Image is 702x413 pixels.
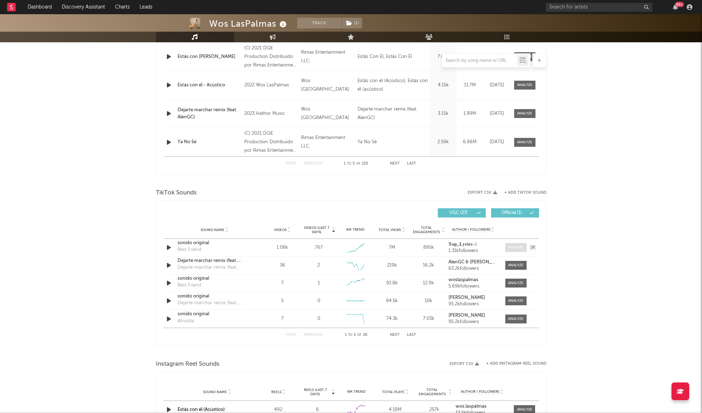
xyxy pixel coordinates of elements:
[244,109,297,118] div: 2023 Hathor Music
[438,208,486,218] button: UGC(27)
[479,362,546,366] div: + Add Instagram Reel Sound
[448,260,590,264] strong: AlenGC & [PERSON_NAME] & [PERSON_NAME] Rk & LaPanteraBby
[458,82,481,89] div: 11.7M
[448,295,485,300] strong: [PERSON_NAME]
[379,228,401,232] span: Total Views
[244,44,297,70] div: (C) 2021 DQE Production Distribuido por Rimas Entertainment LLC.
[337,331,376,339] div: 1 5 28
[412,297,445,305] div: 10k
[504,191,546,195] button: + Add TikTok Sound
[178,407,225,412] a: Estás con él (Acústico)
[178,257,252,264] a: Dejarte marchar remix (feat. AlenGC)
[244,129,297,155] div: (C) 2021 DQE Production Distribuido por Rimas Entertainment LLC.
[347,162,351,165] span: to
[496,211,528,215] span: Official ( 1 )
[390,333,400,337] button: Next
[337,160,376,168] div: 1 5 120
[448,278,498,283] a: woslaspalmas
[412,315,445,322] div: 7.03k
[448,278,478,282] strong: woslaspalmas
[300,388,331,396] span: Reels (last 7 days)
[407,162,416,166] button: Last
[358,77,428,94] div: Estás con él (Acústico), Estás con él (acústico)
[266,262,299,269] div: 36
[375,244,408,251] div: 7M
[448,302,498,307] div: 95.2k followers
[448,260,498,265] a: AlenGC & [PERSON_NAME] & [PERSON_NAME] Rk & LaPanteraBby
[209,18,288,29] div: Wos LasPalmas
[448,313,485,318] strong: [PERSON_NAME]
[458,139,481,146] div: 6.86M
[348,333,352,337] span: to
[485,82,509,89] div: [DATE]
[339,389,374,395] div: 6M Trend
[546,3,652,12] input: Search for artists
[407,333,416,337] button: Last
[178,107,241,120] a: Dejarte marchar remix (feat. AlenGC)
[178,318,194,325] div: Afrodita
[461,390,499,394] span: Author / Followers
[342,18,363,28] span: ( 1 )
[271,390,281,394] span: Reels
[456,404,509,409] a: wos.laspalmas
[274,228,287,232] span: Videos
[286,162,296,166] button: First
[178,264,252,271] div: Dejarte marchar remix (feat. AlenGC)
[178,311,252,318] div: sonido original
[286,333,296,337] button: First
[390,162,400,166] button: Next
[448,248,498,253] div: 1.31k followers
[456,404,486,409] strong: wos.laspalmas
[448,242,477,247] strong: 𝐓𝐨𝐩_𝐋𝐲𝐫𝐢𝐜𝐬 ♫
[448,320,498,324] div: 95.2k followers
[358,105,428,122] div: Dejarte marchar remix (feat. AlenGC)
[485,110,509,117] div: [DATE]
[302,226,331,234] span: Videos (last 7 days)
[156,360,219,369] span: Instagram Reel Sounds
[315,244,323,251] div: 767
[178,246,201,253] div: Best Friend
[358,138,377,146] div: Ya No Sé
[412,262,445,269] div: 16.2k
[244,81,297,90] div: 2022 Wos LasPalmas
[468,191,497,195] button: Export CSV
[318,280,320,287] div: 1
[448,242,498,247] a: 𝐓𝐨𝐩_𝐋𝐲𝐫𝐢𝐜𝐬 ♫
[266,315,299,322] div: 7
[317,262,320,269] div: 2
[178,275,252,282] a: sonido original
[178,82,241,89] a: Estás con él - Acústico
[178,300,252,307] div: Dejarte marchar remix (feat. AlenGC)
[356,162,360,165] span: of
[266,280,299,287] div: 7
[675,2,684,7] div: 99 +
[358,53,412,61] div: Estás Con El, Estás Con Él
[317,297,320,305] div: 0
[304,333,322,337] button: Previous
[178,282,201,289] div: Best Friend
[450,362,479,366] button: Export CSV
[448,295,498,300] a: [PERSON_NAME]
[201,228,224,232] span: Sound Name
[178,139,241,146] a: Ya No Sé
[301,134,354,151] div: Rimas Entertainment LLC.
[156,189,197,197] span: TikTok Sounds
[442,211,475,215] span: UGC ( 27 )
[297,18,342,28] button: Track
[491,208,539,218] button: Official(1)
[178,240,252,247] a: sonido original
[432,82,455,89] div: 4.15k
[301,77,354,94] div: Wos [GEOGRAPHIC_DATA]
[497,191,546,195] button: + Add TikTok Sound
[673,4,678,10] button: 99+
[412,244,445,251] div: 895k
[301,48,354,65] div: Rimas Entertainment LLC.
[178,293,252,300] a: sonido original
[342,18,362,28] button: (1)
